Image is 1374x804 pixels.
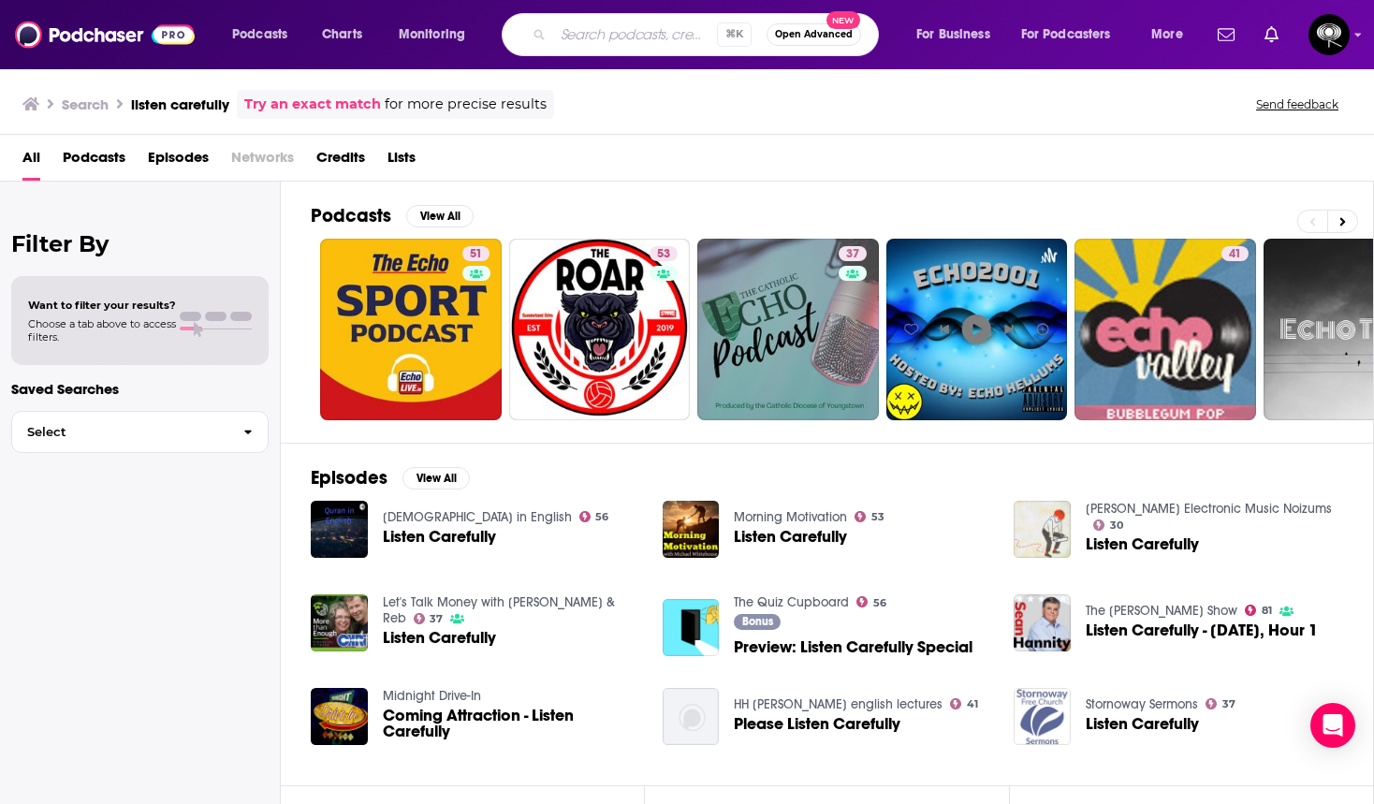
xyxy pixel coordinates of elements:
[1086,716,1199,732] a: Listen Carefully
[11,380,269,398] p: Saved Searches
[402,467,470,490] button: View All
[873,599,886,607] span: 56
[1310,703,1355,748] div: Open Intercom Messenger
[775,30,853,39] span: Open Advanced
[1093,519,1123,531] a: 30
[1308,14,1350,55] button: Show profile menu
[1086,622,1318,638] span: Listen Carefully - [DATE], Hour 1
[903,20,1014,50] button: open menu
[28,317,176,344] span: Choose a tab above to access filters.
[1086,603,1237,619] a: The Sean Hannity Show
[1086,501,1332,517] a: Canton Becker's Electronic Music Noizums
[1086,696,1198,712] a: Stornoway Sermons
[311,466,470,490] a: EpisodesView All
[131,95,229,113] h3: listen carefully
[470,245,482,264] span: 51
[1262,607,1272,615] span: 81
[553,20,717,50] input: Search podcasts, credits, & more...
[663,501,720,558] img: Listen Carefully
[62,95,109,113] h3: Search
[1210,19,1242,51] a: Show notifications dropdown
[385,94,547,115] span: for more precise results
[734,716,900,732] span: Please Listen Carefully
[63,142,125,181] a: Podcasts
[734,529,847,545] a: Listen Carefully
[383,708,640,739] a: Coming Attraction - Listen Carefully
[697,239,879,420] a: 37
[650,246,678,261] a: 53
[1009,20,1138,50] button: open menu
[11,230,269,257] h2: Filter By
[856,596,886,607] a: 56
[310,20,373,50] a: Charts
[15,17,195,52] a: Podchaser - Follow, Share and Rate Podcasts
[916,22,990,48] span: For Business
[1250,96,1344,112] button: Send feedback
[386,20,490,50] button: open menu
[734,594,849,610] a: The Quiz Cupboard
[148,142,209,181] a: Episodes
[219,20,312,50] button: open menu
[519,13,897,56] div: Search podcasts, credits, & more...
[1138,20,1206,50] button: open menu
[1074,239,1256,420] a: 41
[1222,700,1235,709] span: 37
[383,529,496,545] a: Listen Carefully
[1110,521,1123,530] span: 30
[1245,605,1272,616] a: 81
[383,509,572,525] a: Quran in English
[1221,246,1249,261] a: 41
[663,599,720,656] img: Preview: Listen Carefully Special
[311,204,391,227] h2: Podcasts
[1257,19,1286,51] a: Show notifications dropdown
[663,688,720,745] img: Please Listen Carefully
[767,23,861,46] button: Open AdvancedNew
[311,501,368,558] img: Listen Carefully
[311,688,368,745] img: Coming Attraction - Listen Carefully
[399,22,465,48] span: Monitoring
[383,630,496,646] a: Listen Carefully
[1021,22,1111,48] span: For Podcasters
[1086,536,1199,552] a: Listen Carefully
[1086,622,1318,638] a: Listen Carefully - October 16th, Hour 1
[387,142,416,181] a: Lists
[12,426,228,438] span: Select
[734,696,943,712] a: HH Bhakti Vikasa Swami english lectures
[1014,594,1071,651] img: Listen Carefully - October 16th, Hour 1
[11,411,269,453] button: Select
[967,700,978,709] span: 41
[22,142,40,181] a: All
[383,594,615,626] a: Let's Talk Money with Dave & Reb
[311,594,368,651] img: Listen Carefully
[414,613,444,624] a: 37
[1014,501,1071,558] img: Listen Carefully
[316,142,365,181] a: Credits
[839,246,867,261] a: 37
[311,204,474,227] a: PodcastsView All
[734,639,972,655] a: Preview: Listen Carefully Special
[232,22,287,48] span: Podcasts
[231,142,294,181] span: Networks
[1206,698,1235,709] a: 37
[717,22,752,47] span: ⌘ K
[322,22,362,48] span: Charts
[1308,14,1350,55] span: Logged in as columbiapub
